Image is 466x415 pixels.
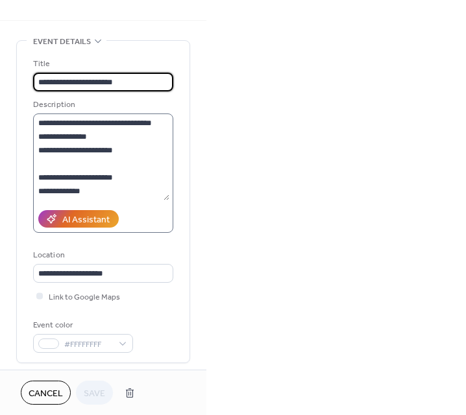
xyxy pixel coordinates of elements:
[21,381,71,405] button: Cancel
[33,57,171,71] div: Title
[33,318,130,332] div: Event color
[64,338,112,351] span: #FFFFFFFF
[29,387,63,401] span: Cancel
[33,98,171,112] div: Description
[62,213,110,227] div: AI Assistant
[33,35,91,49] span: Event details
[49,290,120,304] span: Link to Google Maps
[38,210,119,228] button: AI Assistant
[33,248,171,262] div: Location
